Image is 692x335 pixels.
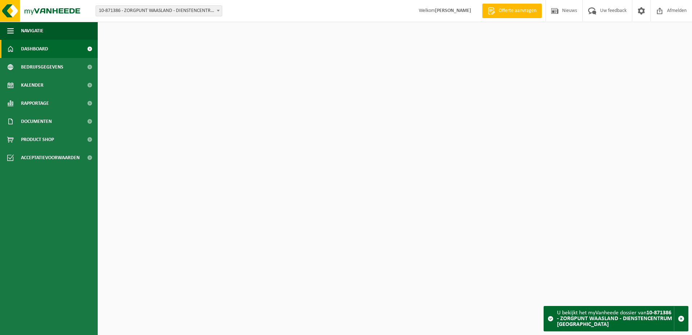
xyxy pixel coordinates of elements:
span: Bedrijfsgegevens [21,58,63,76]
a: Offerte aanvragen [482,4,542,18]
strong: 10-871386 - ZORGPUNT WAASLAND - DIENSTENCENTRUM [GEOGRAPHIC_DATA] [557,310,672,327]
div: U bekijkt het myVanheede dossier van [557,306,674,331]
span: Acceptatievoorwaarden [21,149,80,167]
span: Kalender [21,76,43,94]
span: 10-871386 - ZORGPUNT WAASLAND - DIENSTENCENTRUM HOUTMERE - ZWIJNDRECHT [96,5,222,16]
strong: [PERSON_NAME] [435,8,471,13]
span: Navigatie [21,22,43,40]
span: Dashboard [21,40,48,58]
span: 10-871386 - ZORGPUNT WAASLAND - DIENSTENCENTRUM HOUTMERE - ZWIJNDRECHT [96,6,222,16]
span: Documenten [21,112,52,131]
span: Offerte aanvragen [497,7,538,15]
span: Product Shop [21,131,54,149]
span: Rapportage [21,94,49,112]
